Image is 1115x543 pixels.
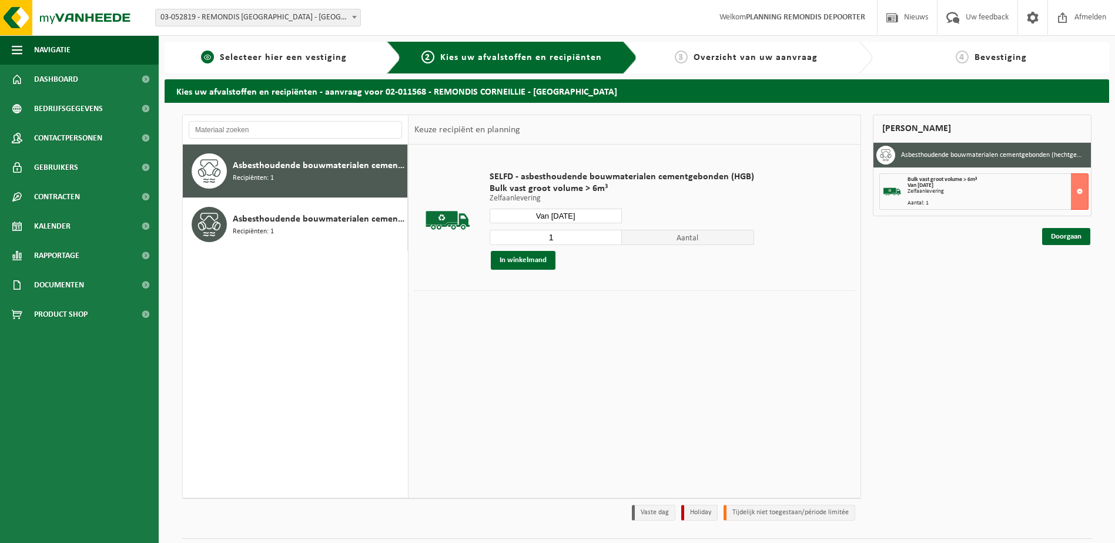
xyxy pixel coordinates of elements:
[183,198,408,251] button: Asbesthoudende bouwmaterialen cementgebonden met isolatie(hechtgebonden) Recipiënten: 1
[201,51,214,63] span: 1
[34,300,88,329] span: Product Shop
[34,153,78,182] span: Gebruikers
[746,13,865,22] strong: PLANNING REMONDIS DEPOORTER
[233,226,274,237] span: Recipiënten: 1
[675,51,688,63] span: 3
[34,65,78,94] span: Dashboard
[490,209,622,223] input: Selecteer datum
[34,123,102,153] span: Contactpersonen
[233,173,274,184] span: Recipiënten: 1
[34,241,79,270] span: Rapportage
[908,182,933,189] strong: Van [DATE]
[165,79,1109,102] h2: Kies uw afvalstoffen en recipiënten - aanvraag voor 02-011568 - REMONDIS CORNEILLIE - [GEOGRAPHIC...
[409,115,526,145] div: Keuze recipiënt en planning
[873,115,1091,143] div: [PERSON_NAME]
[421,51,434,63] span: 2
[908,200,1088,206] div: Aantal: 1
[490,171,754,183] span: SELFD - asbesthoudende bouwmaterialen cementgebonden (HGB)
[975,53,1027,62] span: Bevestiging
[490,183,754,195] span: Bulk vast groot volume > 6m³
[490,195,754,203] p: Zelfaanlevering
[681,505,718,521] li: Holiday
[34,35,71,65] span: Navigatie
[901,146,1082,165] h3: Asbesthoudende bouwmaterialen cementgebonden (hechtgebonden)
[1042,228,1090,245] a: Doorgaan
[724,505,855,521] li: Tijdelijk niet toegestaan/période limitée
[694,53,818,62] span: Overzicht van uw aanvraag
[440,53,602,62] span: Kies uw afvalstoffen en recipiënten
[155,9,361,26] span: 03-052819 - REMONDIS WEST-VLAANDEREN - OOSTENDE
[233,159,404,173] span: Asbesthoudende bouwmaterialen cementgebonden (hechtgebonden)
[34,94,103,123] span: Bedrijfsgegevens
[908,176,977,183] span: Bulk vast groot volume > 6m³
[189,121,402,139] input: Materiaal zoeken
[220,53,347,62] span: Selecteer hier een vestiging
[956,51,969,63] span: 4
[908,189,1088,195] div: Zelfaanlevering
[34,182,80,212] span: Contracten
[632,505,675,521] li: Vaste dag
[34,212,71,241] span: Kalender
[233,212,404,226] span: Asbesthoudende bouwmaterialen cementgebonden met isolatie(hechtgebonden)
[622,230,754,245] span: Aantal
[491,251,555,270] button: In winkelmand
[183,145,408,198] button: Asbesthoudende bouwmaterialen cementgebonden (hechtgebonden) Recipiënten: 1
[170,51,377,65] a: 1Selecteer hier een vestiging
[34,270,84,300] span: Documenten
[156,9,360,26] span: 03-052819 - REMONDIS WEST-VLAANDEREN - OOSTENDE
